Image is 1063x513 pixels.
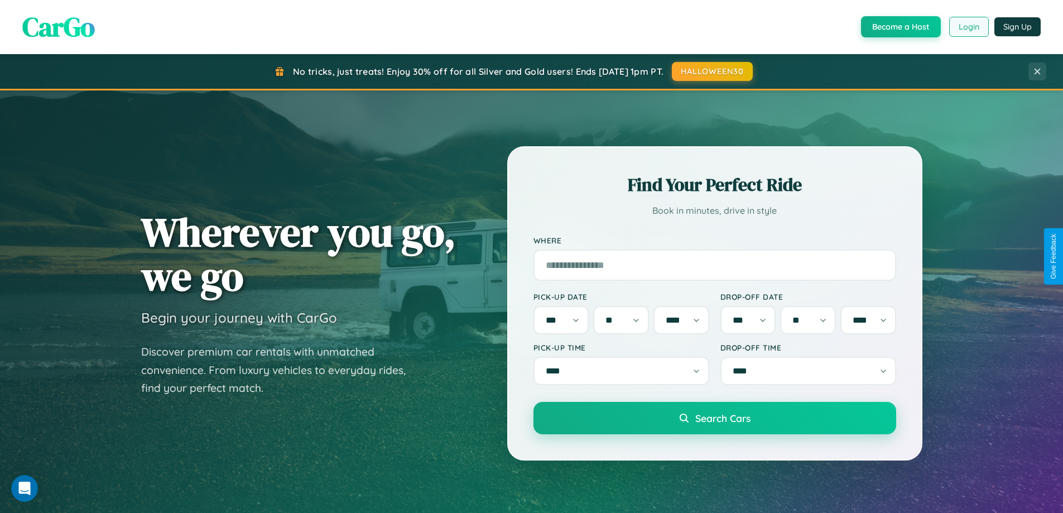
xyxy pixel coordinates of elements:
[672,62,753,81] button: HALLOWEEN30
[11,475,38,502] iframe: Intercom live chat
[533,402,896,434] button: Search Cars
[293,66,663,77] span: No tricks, just treats! Enjoy 30% off for all Silver and Gold users! Ends [DATE] 1pm PT.
[533,236,896,245] label: Where
[720,343,896,352] label: Drop-off Time
[994,17,1041,36] button: Sign Up
[141,343,420,397] p: Discover premium car rentals with unmatched convenience. From luxury vehicles to everyday rides, ...
[533,343,709,352] label: Pick-up Time
[22,8,95,45] span: CarGo
[141,309,337,326] h3: Begin your journey with CarGo
[949,17,989,37] button: Login
[533,292,709,301] label: Pick-up Date
[720,292,896,301] label: Drop-off Date
[533,172,896,197] h2: Find Your Perfect Ride
[533,203,896,219] p: Book in minutes, drive in style
[695,412,751,424] span: Search Cars
[141,210,456,298] h1: Wherever you go, we go
[1050,234,1057,279] div: Give Feedback
[861,16,941,37] button: Become a Host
